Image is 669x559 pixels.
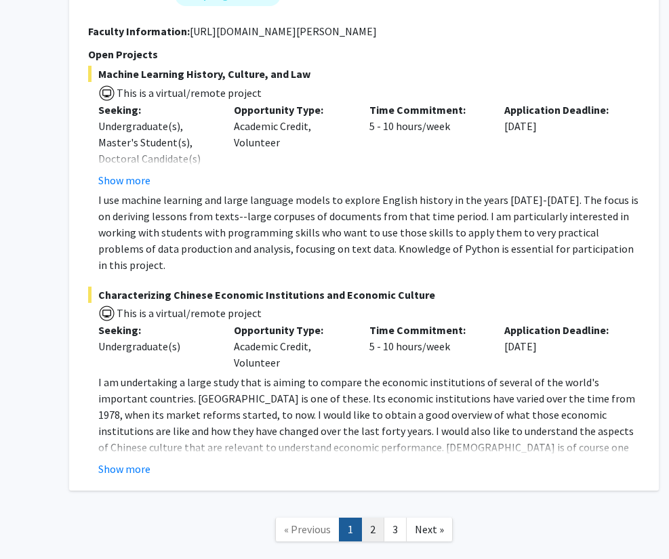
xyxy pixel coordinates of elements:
p: Seeking: [98,322,214,338]
p: Opportunity Type: [234,322,349,338]
div: Undergraduate(s), Master's Student(s), Doctoral Candidate(s) (PhD, MD, DMD, PharmD, etc.) [98,118,214,199]
a: Previous Page [275,518,340,541]
span: This is a virtual/remote project [115,306,262,320]
span: Characterizing Chinese Economic Institutions and Economic Culture [88,287,640,303]
div: [DATE] [494,322,630,371]
p: Time Commitment: [369,102,485,118]
p: Time Commitment: [369,322,485,338]
nav: Page navigation [69,504,659,559]
span: « Previous [284,522,331,536]
fg-read-more: [URL][DOMAIN_NAME][PERSON_NAME] [190,24,377,38]
div: [DATE] [494,102,630,188]
p: Open Projects [88,46,640,62]
b: Faculty Information: [88,24,190,38]
a: Next [406,518,453,541]
p: Application Deadline: [504,102,620,118]
a: 1 [339,518,362,541]
div: Undergraduate(s) [98,338,214,354]
button: Show more [98,461,150,477]
div: Academic Credit, Volunteer [224,102,359,188]
button: Show more [98,172,150,188]
div: 5 - 10 hours/week [359,322,495,371]
a: 2 [361,518,384,541]
p: Seeking: [98,102,214,118]
a: 3 [384,518,407,541]
iframe: Chat [10,498,58,549]
span: Machine Learning History, Culture, and Law [88,66,640,82]
p: I use machine learning and large language models to explore English history in the years [DATE]-[... [98,192,640,273]
div: Academic Credit, Volunteer [224,322,359,371]
p: Application Deadline: [504,322,620,338]
span: This is a virtual/remote project [115,86,262,100]
div: 5 - 10 hours/week [359,102,495,188]
p: I am undertaking a large study that is aiming to compare the economic institutions of several of ... [98,374,640,472]
span: Next » [415,522,444,536]
p: Opportunity Type: [234,102,349,118]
